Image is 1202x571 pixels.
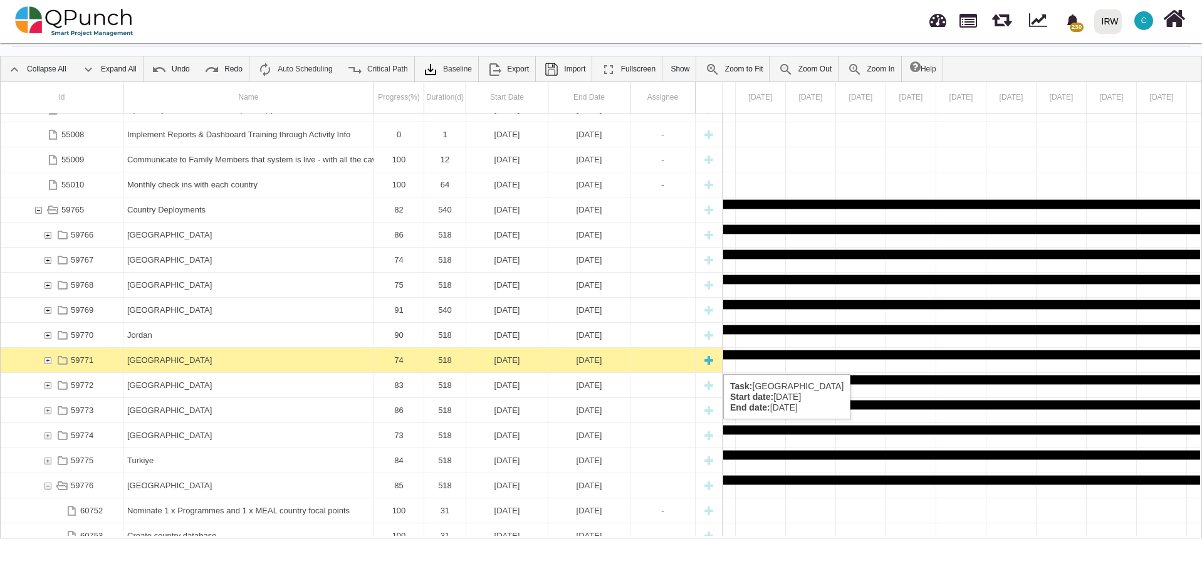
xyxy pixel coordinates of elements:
[123,473,374,498] div: Yemen
[1,248,723,273] div: Task: Bosnia Start date: 01-08-2024 End date: 31-12-2025
[378,223,420,247] div: 86
[601,62,616,77] img: ic_fullscreen_24.81ea589.png
[699,423,718,448] div: New task
[378,348,420,372] div: 74
[699,323,718,347] div: New task
[936,82,986,113] div: 05 Feb 2025
[424,298,466,322] div: 540
[428,348,462,372] div: 518
[127,473,370,498] div: [GEOGRAPHIC_DATA]
[466,273,548,297] div: 01-08-2024
[959,8,977,28] span: Projects
[1,398,723,423] div: Task: North Macedonia Start date: 01-08-2024 End date: 31-12-2025
[1,498,123,523] div: 60752
[374,398,424,422] div: 86
[61,197,84,222] div: 59765
[1134,11,1153,30] span: Clairebt
[548,298,630,322] div: 31-12-2025
[1,523,723,548] div: Task: Create country database Start date: 01-08-2024 End date: 31-08-2024
[538,56,592,81] a: Import
[127,197,370,222] div: Country Deployments
[699,273,718,297] div: New task
[61,172,84,197] div: 55010
[548,523,630,548] div: 31-08-2024
[544,62,559,77] img: save.4d96896.png
[251,56,338,81] a: Auto Scheduling
[470,348,544,372] div: [DATE]
[123,122,374,147] div: Implement Reports & Dashboard Training through Activity Info
[123,197,374,222] div: Country Deployments
[699,523,718,548] div: New task
[1141,17,1147,24] span: C
[470,172,544,197] div: [DATE]
[548,473,630,498] div: 31-12-2025
[1,423,723,448] div: Task: Syria Start date: 01-08-2024 End date: 31-12-2025
[71,448,93,473] div: 59775
[470,473,544,498] div: [DATE]
[71,348,93,372] div: 59771
[424,82,466,113] div: Duration(d)
[424,498,466,523] div: 31
[1,348,123,372] div: 59771
[424,523,466,548] div: 31
[470,248,544,272] div: [DATE]
[374,373,424,397] div: 83
[470,373,544,397] div: [DATE]
[1037,82,1087,113] div: 07 Feb 2025
[198,56,249,81] a: Redo
[470,147,544,172] div: [DATE]
[548,323,630,347] div: 31-12-2025
[630,82,696,113] div: Assignee
[378,398,420,422] div: 86
[424,223,466,247] div: 518
[80,498,103,523] div: 60752
[699,498,718,523] div: New task
[470,298,544,322] div: [DATE]
[552,348,626,372] div: [DATE]
[699,223,718,247] div: New task
[378,248,420,272] div: 74
[378,473,420,498] div: 85
[123,398,374,422] div: North Macedonia
[772,56,838,81] a: Zoom Out
[699,298,718,322] div: New task
[1,323,123,347] div: 59770
[428,373,462,397] div: 518
[699,473,718,498] div: New task
[1,197,723,223] div: Task: Country Deployments Start date: 10-07-2024 End date: 31-12-2025
[699,172,718,197] div: New task
[1,473,123,498] div: 59776
[548,498,630,523] div: 31-08-2024
[986,82,1037,113] div: 06 Feb 2025
[552,172,626,197] div: [DATE]
[1,122,123,147] div: 55008
[699,122,718,147] div: New task
[378,147,420,172] div: 100
[466,423,548,448] div: 01-08-2024
[71,373,93,397] div: 59772
[258,62,273,77] img: ic_auto_scheduling_24.ade0d5b.png
[71,223,93,247] div: 59766
[1,323,723,348] div: Task: Jordan Start date: 01-08-2024 End date: 31-12-2025
[841,56,901,81] a: Zoom In
[428,273,462,297] div: 518
[1,448,723,473] div: Task: Turkiye Start date: 01-08-2024 End date: 31-12-2025
[123,147,374,172] div: Communicate to Family Members that system is live - with all the caveats as needed etc
[127,348,370,372] div: [GEOGRAPHIC_DATA]
[424,147,466,172] div: 12
[127,122,370,147] div: Implement Reports & Dashboard Training through Activity Info
[1087,82,1137,113] div: 08 Feb 2025
[378,172,420,197] div: 100
[428,122,462,147] div: 1
[1,172,723,197] div: Task: Monthly check ins with each country Start date: 01-11-2024 End date: 03-01-2025
[374,147,424,172] div: 100
[552,373,626,397] div: [DATE]
[1,248,123,272] div: 59767
[374,523,424,548] div: 100
[424,348,466,372] div: 518
[204,62,219,77] img: ic_redo_24.f94b082.png
[630,172,696,197] div: -
[374,298,424,322] div: 91
[7,62,22,77] img: ic_collapse_all_24.42ac041.png
[699,373,718,397] div: New task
